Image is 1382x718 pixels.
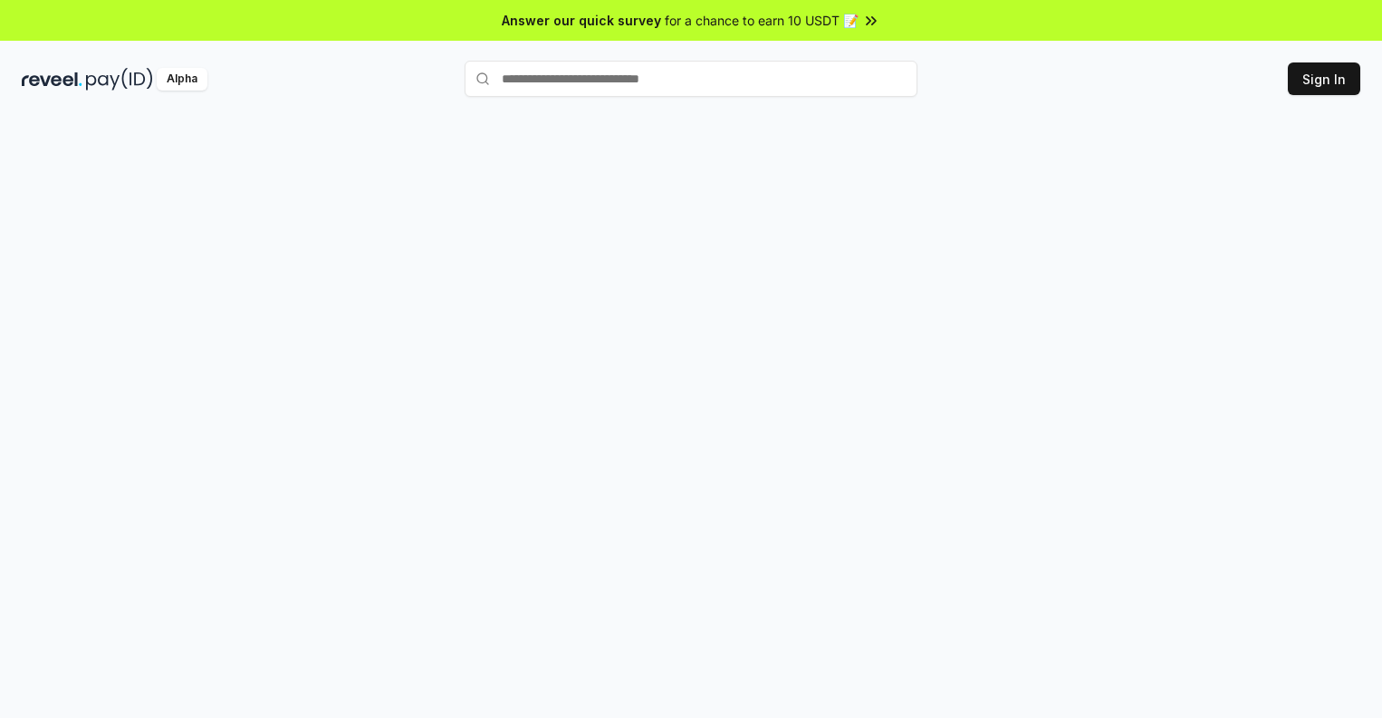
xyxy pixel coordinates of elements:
[502,11,661,30] span: Answer our quick survey
[22,68,82,91] img: reveel_dark
[157,68,207,91] div: Alpha
[1288,62,1360,95] button: Sign In
[665,11,859,30] span: for a chance to earn 10 USDT 📝
[86,68,153,91] img: pay_id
